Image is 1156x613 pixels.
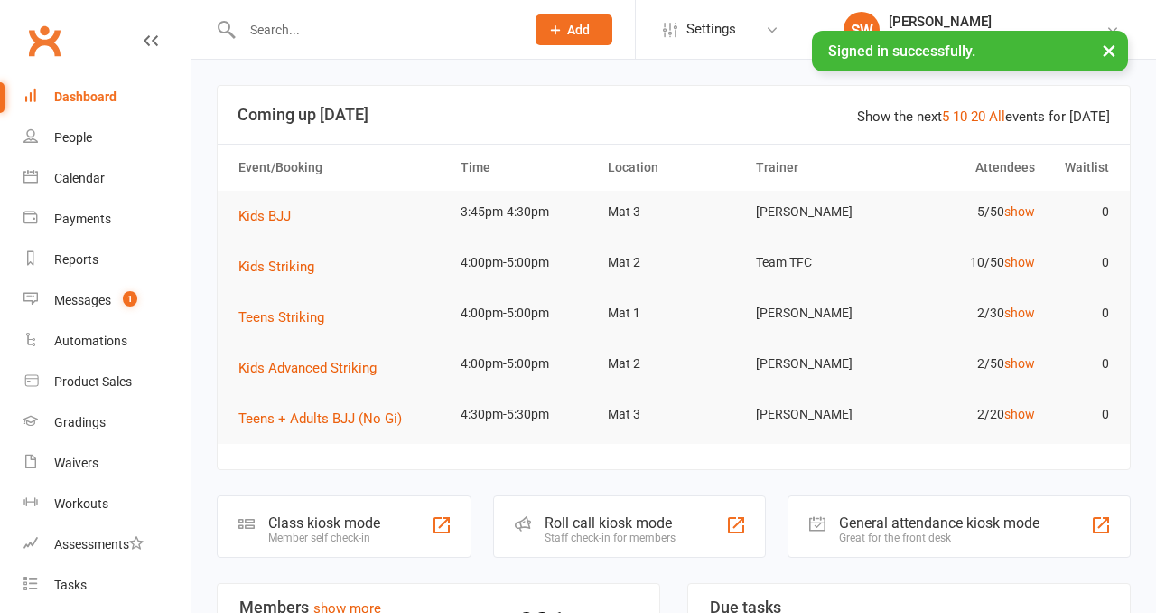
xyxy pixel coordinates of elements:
[23,565,191,606] a: Tasks
[23,362,191,402] a: Product Sales
[54,537,144,552] div: Assessments
[22,18,67,63] a: Clubworx
[895,393,1043,436] td: 2/20
[54,293,111,307] div: Messages
[123,291,137,306] span: 1
[1043,145,1117,191] th: Waitlist
[54,252,98,267] div: Reports
[895,145,1043,191] th: Attendees
[23,118,191,158] a: People
[268,514,380,532] div: Class kiosk mode
[1043,343,1117,385] td: 0
[545,532,676,544] div: Staff check-in for members
[889,30,1105,46] div: The Fight Centre [GEOGRAPHIC_DATA]
[54,374,132,389] div: Product Sales
[942,108,949,125] a: 5
[828,42,975,60] span: Signed in successfully.
[1004,204,1035,219] a: show
[895,292,1043,335] td: 2/30
[536,14,612,45] button: Add
[989,108,1005,125] a: All
[1043,241,1117,284] td: 0
[238,360,377,376] span: Kids Advanced Striking
[839,514,1039,532] div: General attendance kiosk mode
[54,171,105,185] div: Calendar
[1004,306,1035,320] a: show
[895,343,1043,385] td: 2/50
[895,241,1043,284] td: 10/50
[686,9,736,50] span: Settings
[54,90,117,104] div: Dashboard
[1093,31,1125,70] button: ×
[238,309,324,325] span: Teens Striking
[600,145,748,191] th: Location
[54,130,92,145] div: People
[237,17,512,42] input: Search...
[238,256,327,278] button: Kids Striking
[1043,292,1117,335] td: 0
[1004,407,1035,421] a: show
[23,524,191,565] a: Assessments
[452,292,601,335] td: 4:00pm-5:00pm
[889,14,1105,30] div: [PERSON_NAME]
[238,205,303,227] button: Kids BJJ
[953,108,967,125] a: 10
[54,496,108,511] div: Workouts
[238,106,1110,124] h3: Coming up [DATE]
[23,443,191,484] a: Waivers
[895,191,1043,233] td: 5/50
[748,393,896,436] td: [PERSON_NAME]
[567,23,590,37] span: Add
[748,343,896,385] td: [PERSON_NAME]
[452,241,601,284] td: 4:00pm-5:00pm
[748,145,896,191] th: Trainer
[23,199,191,240] a: Payments
[857,106,1110,127] div: Show the next events for [DATE]
[1043,393,1117,436] td: 0
[971,108,985,125] a: 20
[54,578,87,592] div: Tasks
[748,241,896,284] td: Team TFC
[54,212,111,226] div: Payments
[23,484,191,524] a: Workouts
[600,393,748,436] td: Mat 3
[238,208,291,224] span: Kids BJJ
[748,191,896,233] td: [PERSON_NAME]
[452,145,601,191] th: Time
[23,321,191,362] a: Automations
[452,343,601,385] td: 4:00pm-5:00pm
[1004,255,1035,269] a: show
[238,357,389,379] button: Kids Advanced Striking
[54,415,106,429] div: Gradings
[600,191,748,233] td: Mat 3
[23,240,191,280] a: Reports
[238,306,337,328] button: Teens Striking
[54,456,98,470] div: Waivers
[844,12,880,48] div: SW
[268,532,380,544] div: Member self check-in
[600,292,748,335] td: Mat 1
[1004,356,1035,371] a: show
[452,191,601,233] td: 3:45pm-4:30pm
[230,145,452,191] th: Event/Booking
[545,514,676,532] div: Roll call kiosk mode
[23,280,191,321] a: Messages 1
[54,334,127,348] div: Automations
[23,402,191,443] a: Gradings
[452,393,601,436] td: 4:30pm-5:30pm
[600,241,748,284] td: Mat 2
[839,532,1039,544] div: Great for the front desk
[238,410,402,427] span: Teens + Adults BJJ (No Gi)
[748,292,896,335] td: [PERSON_NAME]
[238,259,314,275] span: Kids Striking
[1043,191,1117,233] td: 0
[238,408,415,429] button: Teens + Adults BJJ (No Gi)
[600,343,748,385] td: Mat 2
[23,77,191,118] a: Dashboard
[23,158,191,199] a: Calendar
